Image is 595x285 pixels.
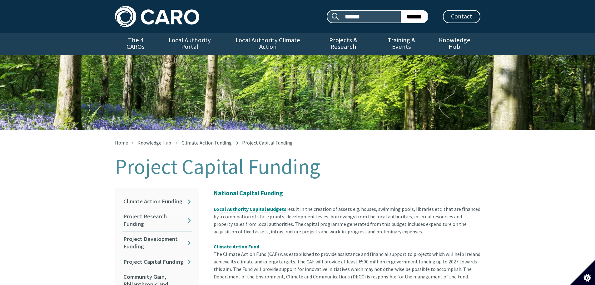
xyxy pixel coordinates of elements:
[214,243,259,250] a: Climate Action Fund
[242,140,293,146] span: Project Capital Funding
[137,140,171,146] a: Knowledge Hub
[429,33,480,55] a: Knowledge Hub
[214,243,259,250] span: Climate Action Fund
[115,33,156,55] a: The 4 CAROs
[122,254,192,269] a: Project Capital Funding
[115,155,480,178] h1: Project Capital Funding
[223,33,312,55] a: Local Authority Climate Action
[181,140,232,146] a: Climate Action Funding
[122,209,192,232] a: Project Research Funding
[156,33,223,55] a: Local Authority Portal
[214,206,286,212] a: Local Authority Capital Budgets
[122,194,192,209] a: Climate Action Funding
[374,33,429,55] a: Training & Events
[312,33,374,55] a: Projects & Research
[122,232,192,254] a: Project Development Funding
[570,260,595,285] button: Set cookie preferences
[214,189,283,197] span: National Capital Funding
[115,140,128,146] a: Home
[443,10,480,23] a: Contact
[115,6,199,27] img: Caro logo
